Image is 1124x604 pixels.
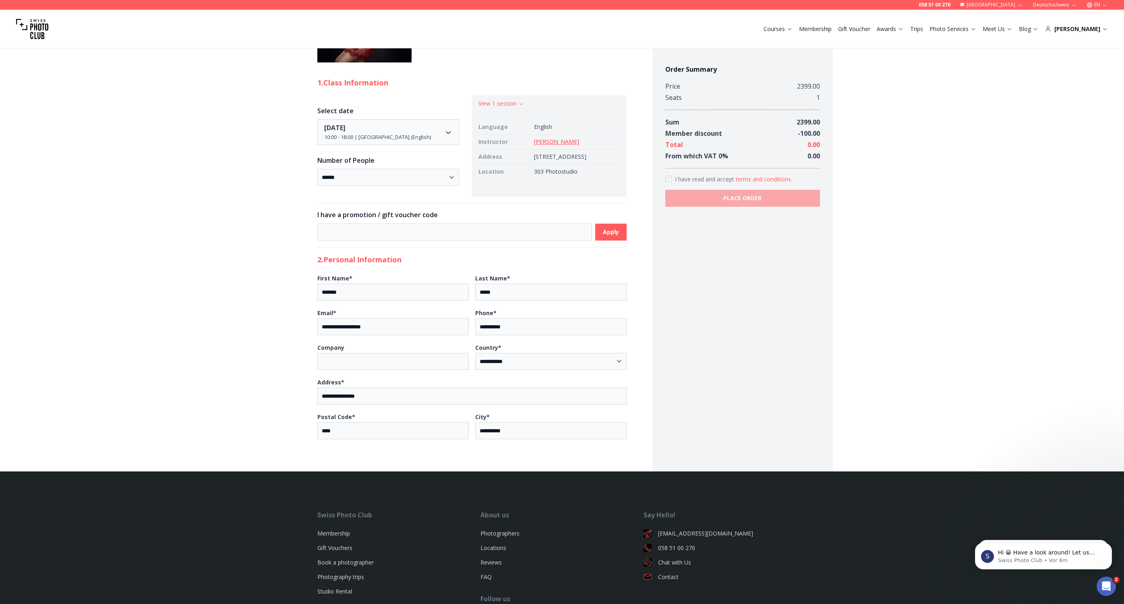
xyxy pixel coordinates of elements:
[910,25,923,33] a: Trips
[764,25,793,33] a: Courses
[1045,25,1108,33] div: [PERSON_NAME]
[317,573,364,581] a: Photography trips
[1097,577,1116,596] iframe: Intercom live chat
[475,318,627,335] input: Phone*
[317,422,469,439] input: Postal Code*
[317,510,480,520] div: Swiss Photo Club
[475,353,627,370] select: Country*
[480,544,506,552] a: Locations
[317,544,352,552] a: Gift Vouchers
[478,164,531,179] td: Location
[480,510,644,520] div: About us
[665,190,820,207] button: PLACE ORDER
[1113,577,1120,583] span: 2
[317,210,627,220] h3: I have a promotion / gift voucher code
[760,23,796,35] button: Courses
[317,254,627,265] h2: 2. Personal Information
[665,128,722,139] div: Member discount
[475,413,490,421] b: City *
[877,25,904,33] a: Awards
[797,81,820,92] div: 2399.00
[665,81,680,92] div: Price
[480,558,502,566] a: Reviews
[798,128,820,139] div: - 100.00
[480,594,644,604] div: Follow us
[644,573,807,581] a: Contact
[963,526,1124,582] iframe: Intercom notifications Nachricht
[317,558,374,566] a: Book a photographer
[736,175,792,183] button: Accept termsI have read and accept
[531,164,620,179] td: 303 Photostudio
[644,544,807,552] a: 058 51 00 270
[534,138,579,145] a: [PERSON_NAME]
[478,100,524,108] button: View 1 session
[475,284,627,301] input: Last Name*
[919,2,950,8] a: 058 51 00 270
[807,152,820,160] span: 0.00
[478,120,531,135] td: Language
[317,284,469,301] input: First Name*
[317,529,350,537] a: Membership
[979,23,1016,35] button: Meet Us
[317,378,344,386] b: Address *
[799,25,832,33] a: Membership
[1016,23,1042,35] button: Blog
[475,274,510,282] b: Last Name *
[665,116,679,128] div: Sum
[317,344,344,351] b: Company
[317,274,352,282] b: First Name *
[531,120,620,135] td: English
[317,353,469,370] input: Company
[675,175,736,183] span: I have read and accept
[475,344,501,351] b: Country *
[317,587,352,595] a: Studio Rental
[874,23,907,35] button: Awards
[475,422,627,439] input: City*
[531,149,620,164] td: [STREET_ADDRESS]
[665,139,683,150] div: Total
[797,118,820,127] span: 2399.00
[929,25,976,33] a: Photo Services
[665,176,672,182] input: Accept terms
[317,388,627,405] input: Address*
[16,13,48,45] img: Swiss photo club
[926,23,979,35] button: Photo Services
[796,23,835,35] button: Membership
[480,529,520,537] a: Photographers
[907,23,926,35] button: Trips
[317,318,469,335] input: Email*
[644,510,807,520] div: Say Hello!
[644,558,807,567] a: Chat with Us
[475,309,497,317] b: Phone *
[816,92,820,103] div: 1
[644,529,807,538] a: [EMAIL_ADDRESS][DOMAIN_NAME]
[1019,25,1039,33] a: Blog
[478,149,531,164] td: Address
[317,106,459,116] h3: Select date
[595,224,627,241] button: Apply
[317,77,627,88] h2: 1. Class Information
[665,64,820,74] h4: Order Summary
[317,156,459,165] h3: Number of People
[665,150,728,162] div: From which VAT 0 %
[838,25,870,33] a: Gift Voucher
[478,135,531,149] td: Instructor
[665,92,682,103] div: Seats
[603,228,619,236] b: Apply
[317,413,355,421] b: Postal Code *
[983,25,1012,33] a: Meet Us
[723,194,762,202] b: PLACE ORDER
[807,140,820,149] span: 0.00
[317,309,336,317] b: Email *
[317,119,459,145] button: Date
[835,23,874,35] button: Gift Voucher
[480,573,492,581] a: FAQ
